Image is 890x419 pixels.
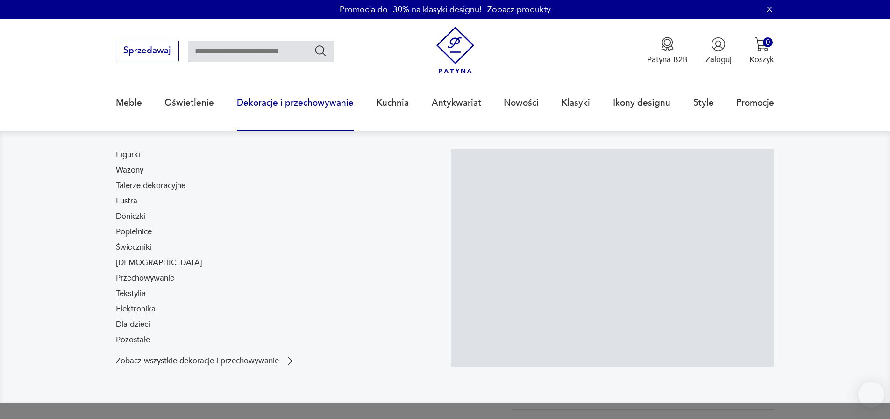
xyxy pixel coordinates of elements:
a: Zobacz produkty [487,4,551,15]
a: Lustra [116,195,137,207]
div: 0 [763,37,773,47]
img: Ikona koszyka [755,37,769,51]
a: Świeczniki [116,242,152,253]
a: Sprzedawaj [116,48,179,55]
a: Klasyki [562,81,590,124]
a: Figurki [116,149,140,160]
a: Wazony [116,165,143,176]
p: Promocja do -30% na klasyki designu! [340,4,482,15]
a: [DEMOGRAPHIC_DATA] [116,257,202,268]
a: Style [693,81,714,124]
a: Zobacz wszystkie dekoracje i przechowywanie [116,355,296,367]
button: 0Koszyk [749,37,774,65]
a: Ikona medaluPatyna B2B [647,37,688,65]
a: Przechowywanie [116,273,174,284]
a: Talerze dekoracyjne [116,180,185,191]
p: Zaloguj [705,54,732,65]
button: Szukaj [314,44,328,58]
a: Dekoracje i przechowywanie [237,81,354,124]
button: Patyna B2B [647,37,688,65]
a: Doniczki [116,211,146,222]
img: Ikona medalu [660,37,675,51]
a: Dla dzieci [116,319,150,330]
a: Popielnice [116,226,152,238]
a: Pozostałe [116,334,150,346]
a: Meble [116,81,142,124]
a: Elektronika [116,303,156,315]
a: Oświetlenie [164,81,214,124]
a: Antykwariat [432,81,481,124]
img: Patyna - sklep z meblami i dekoracjami vintage [432,27,479,74]
p: Zobacz wszystkie dekoracje i przechowywanie [116,357,279,365]
iframe: Smartsupp widget button [858,382,884,408]
button: Sprzedawaj [116,41,179,61]
button: Zaloguj [705,37,732,65]
a: Nowości [504,81,539,124]
p: Koszyk [749,54,774,65]
a: Promocje [736,81,774,124]
a: Kuchnia [377,81,409,124]
img: Ikonka użytkownika [711,37,726,51]
a: Ikony designu [613,81,670,124]
p: Patyna B2B [647,54,688,65]
a: Tekstylia [116,288,146,299]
